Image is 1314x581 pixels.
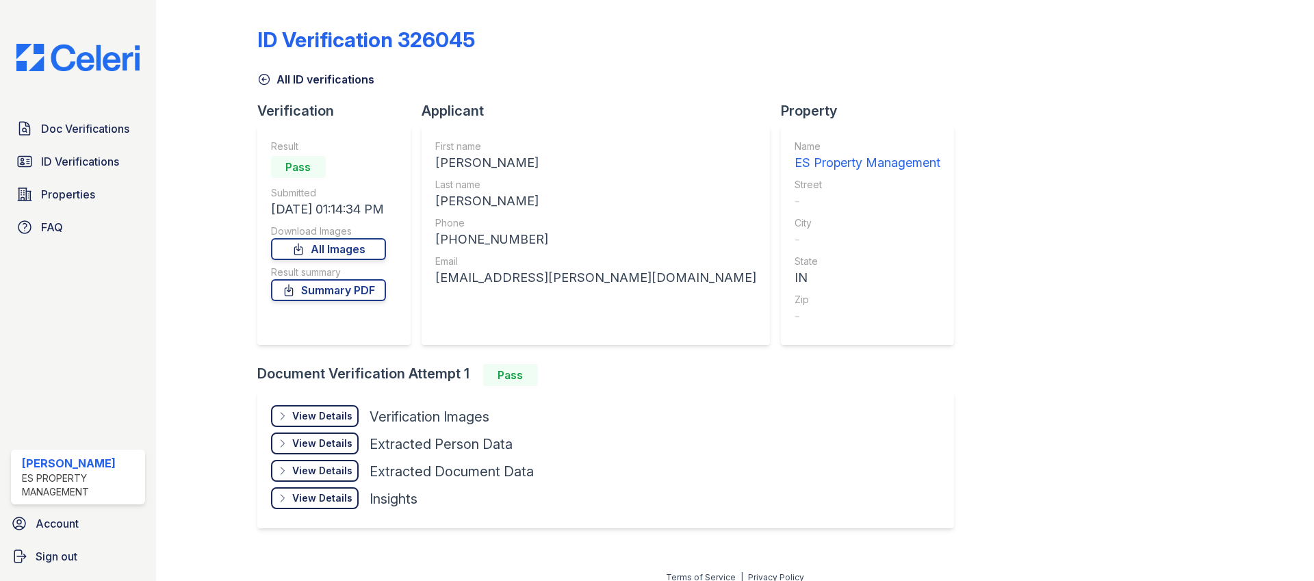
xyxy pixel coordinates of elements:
a: FAQ [11,214,145,241]
span: Properties [41,186,95,203]
div: Verification [257,101,422,120]
div: Phone [435,216,756,230]
div: Verification Images [370,407,489,426]
a: ID Verifications [11,148,145,175]
img: CE_Logo_Blue-a8612792a0a2168367f1c8372b55b34899dd931a85d93a1a3d3e32e68fde9ad4.png [5,44,151,71]
div: View Details [292,437,352,450]
div: City [795,216,940,230]
a: Name ES Property Management [795,140,940,172]
div: IN [795,268,940,287]
div: Pass [483,364,538,386]
a: Doc Verifications [11,115,145,142]
a: All ID verifications [257,71,374,88]
div: [DATE] 01:14:34 PM [271,200,386,219]
div: [PERSON_NAME] [435,153,756,172]
div: [PERSON_NAME] [22,455,140,472]
div: Property [781,101,965,120]
div: Applicant [422,101,781,120]
div: Extracted Document Data [370,462,534,481]
div: Result summary [271,266,386,279]
div: State [795,255,940,268]
div: [EMAIL_ADDRESS][PERSON_NAME][DOMAIN_NAME] [435,268,756,287]
span: FAQ [41,219,63,235]
a: Summary PDF [271,279,386,301]
a: Sign out [5,543,151,570]
a: Account [5,510,151,537]
div: Zip [795,293,940,307]
div: ID Verification 326045 [257,27,475,52]
div: ES Property Management [22,472,140,499]
div: Pass [271,156,326,178]
div: Submitted [271,186,386,200]
div: ES Property Management [795,153,940,172]
span: Sign out [36,548,77,565]
span: Account [36,515,79,532]
a: All Images [271,238,386,260]
div: Name [795,140,940,153]
div: [PHONE_NUMBER] [435,230,756,249]
div: Insights [370,489,417,508]
div: Result [271,140,386,153]
div: - [795,307,940,326]
div: Last name [435,178,756,192]
div: View Details [292,464,352,478]
div: Email [435,255,756,268]
div: First name [435,140,756,153]
div: View Details [292,409,352,423]
div: View Details [292,491,352,505]
div: - [795,230,940,249]
div: Download Images [271,224,386,238]
span: Doc Verifications [41,120,129,137]
div: Document Verification Attempt 1 [257,364,965,386]
div: Extracted Person Data [370,435,513,454]
span: ID Verifications [41,153,119,170]
div: [PERSON_NAME] [435,192,756,211]
div: Street [795,178,940,192]
a: Properties [11,181,145,208]
div: - [795,192,940,211]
